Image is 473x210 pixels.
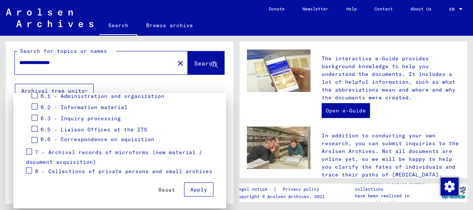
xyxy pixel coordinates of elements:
span: 6.3 - Inquiry processing [41,115,121,122]
span: 7 - Archival records of microforms (new material / document acquisition) [26,149,202,166]
div: Zustimmung ändern [440,177,458,195]
span: 6.2 - Information material [41,104,128,111]
span: 8 - Collections of private persons and small archives [35,168,212,175]
span: 6.1 - Administration and organization [41,93,164,99]
span: 6.5 - Liaison Offices at the ITS [41,126,147,133]
img: Zustimmung ändern [441,178,458,195]
span: Apply [190,186,207,193]
span: 6.6 - Correspondence on aquisition [41,136,154,143]
span: Reset [158,187,175,193]
button: Reset [152,183,181,197]
button: Apply [184,182,213,197]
